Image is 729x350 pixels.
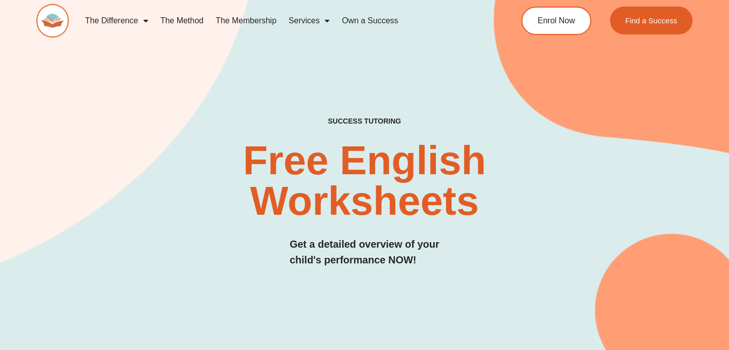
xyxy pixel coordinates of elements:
[521,7,591,35] a: Enrol Now
[79,9,484,32] nav: Menu
[210,9,282,32] a: The Membership
[336,9,404,32] a: Own a Success
[290,237,439,268] h3: Get a detailed overview of your child's performance NOW!
[625,17,677,24] span: Find a Success
[267,117,462,126] h4: SUCCESS TUTORING​
[538,17,575,25] span: Enrol Now
[148,140,581,221] h2: Free English Worksheets​
[79,9,154,32] a: The Difference
[154,9,210,32] a: The Method
[282,9,336,32] a: Services
[610,7,693,34] a: Find a Success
